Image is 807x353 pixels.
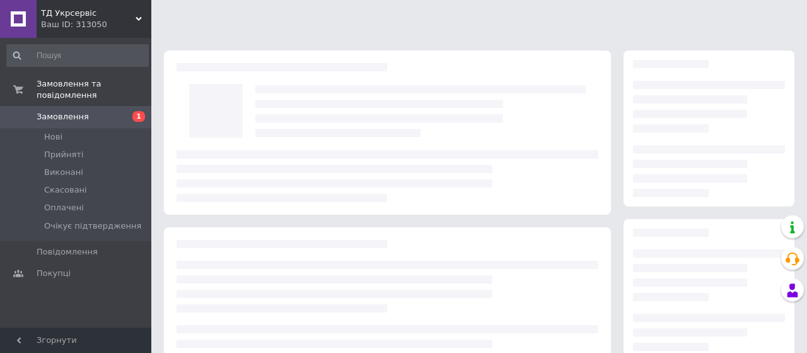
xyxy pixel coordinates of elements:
span: Оплачені [44,202,84,213]
div: Ваш ID: 313050 [41,19,151,30]
span: Скасовані [44,184,87,196]
span: Прийняті [44,149,83,160]
span: Очікує підтвердження [44,220,141,232]
span: Виконані [44,167,83,178]
span: Повідомлення [37,246,98,258]
span: ТД Укрсервіс [41,8,136,19]
input: Пошук [6,44,149,67]
span: Замовлення та повідомлення [37,78,151,101]
span: Замовлення [37,111,89,123]
span: Нові [44,131,62,143]
span: Покупці [37,268,71,279]
span: 1 [132,111,145,122]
